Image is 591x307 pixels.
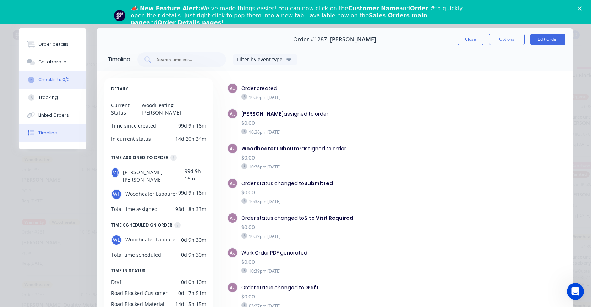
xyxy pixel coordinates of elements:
[230,284,235,291] span: AJ
[241,119,450,127] div: $0.00
[567,283,584,300] iframe: Intercom live chat
[241,293,450,301] div: $0.00
[111,221,173,229] div: TIME SCHEDULED ON ORDER
[241,189,450,196] div: $0.00
[111,122,156,129] div: Time since created
[241,85,450,92] div: Order created
[38,59,66,65] div: Collaborate
[410,5,435,12] b: Order #
[156,56,215,63] input: Search timeline...
[241,154,450,162] div: $0.00
[181,278,206,286] div: 0d 0h 10m
[19,124,86,142] button: Timeline
[111,289,168,297] div: Road Blocked Customer
[241,145,301,152] b: Woodheater Labourer
[131,12,427,26] b: Sales Orders main page
[304,214,353,222] b: Site Visit Required
[348,5,399,12] b: Customer Name
[131,5,201,12] b: 📣 New Feature Alert:
[241,110,284,117] b: [PERSON_NAME]
[458,34,483,45] button: Close
[230,250,235,256] span: AJ
[19,53,86,71] button: Collaborate
[111,167,120,178] div: MJ
[19,89,86,106] button: Tracking
[38,77,70,83] div: Checklists 0/0
[175,135,206,143] div: 14d 20h 34m
[489,34,525,45] button: Options
[230,180,235,187] span: AJ
[38,112,69,118] div: Linked Orders
[241,198,450,205] div: 10:38pm [DATE]
[111,251,161,258] div: Total time scheduled
[111,205,158,213] div: Total time assigned
[241,214,450,222] div: Order status changed to
[178,289,206,297] div: 0d 17h 51m
[125,189,177,200] span: Woodheater Labourer
[19,35,86,53] button: Order details
[241,224,450,231] div: $0.00
[185,167,206,183] div: 99d 9h 16m
[178,122,206,129] div: 99d 9h 16m
[241,129,450,135] div: 10:36pm [DATE]
[111,135,151,143] div: In current status
[111,154,169,162] div: TIME ASSIGNED TO ORDER
[578,6,585,11] div: Close
[230,85,235,92] span: AJ
[241,258,450,266] div: $0.00
[38,94,58,101] div: Tracking
[241,233,450,239] div: 10:39pm [DATE]
[19,106,86,124] button: Linked Orders
[108,55,130,64] div: Timeline
[111,85,129,93] span: DETAILS
[131,5,466,26] div: We’ve made things easier! You can now click on the and to quickly open their details. Just right-...
[241,284,450,291] div: Order status changed to
[142,101,206,116] div: WoodHeating [PERSON_NAME]
[530,34,565,45] button: Edit Order
[111,278,123,286] div: Draft
[111,235,122,245] div: WL
[230,145,235,152] span: AJ
[38,130,57,136] div: Timeline
[125,235,177,245] span: Woodheater Labourer
[230,215,235,222] span: AJ
[123,167,185,183] span: [PERSON_NAME] [PERSON_NAME]
[157,19,221,26] b: Order Details pages
[241,145,450,152] div: assigned to order
[111,189,122,200] div: WL
[111,101,142,116] div: Current Status
[241,163,450,170] div: 10:36pm [DATE]
[330,36,376,43] span: [PERSON_NAME]
[181,235,206,245] div: 0d 9h 30m
[293,36,330,43] span: Order #1287 -
[38,41,69,48] div: Order details
[241,268,450,274] div: 10:39pm [DATE]
[241,180,450,187] div: Order status changed to
[304,284,319,291] b: Draft
[241,249,450,257] div: Work Order PDF generated
[241,94,450,100] div: 10:36pm [DATE]
[114,10,125,21] img: Profile image for Team
[19,71,86,89] button: Checklists 0/0
[178,189,206,200] div: 99d 9h 16m
[181,251,206,258] div: 0d 9h 30m
[233,54,297,65] button: Filter by event type
[111,267,146,275] span: TIME IN STATUS
[241,110,450,118] div: assigned to order
[230,111,235,117] span: AJ
[173,205,206,213] div: 198d 18h 33m
[237,56,285,63] div: Filter by event type
[304,180,333,187] b: Submitted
